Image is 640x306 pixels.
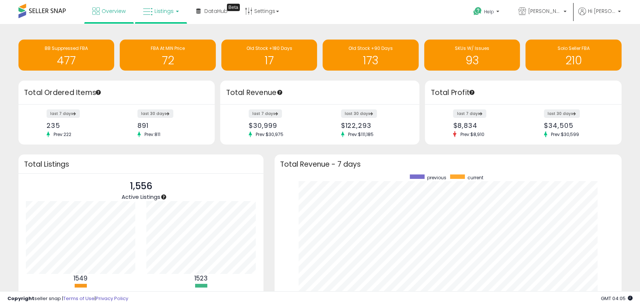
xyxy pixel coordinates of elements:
strong: Copyright [7,295,34,302]
div: Tooltip anchor [469,89,475,96]
a: Old Stock +180 Days 17 [221,40,317,71]
div: Tooltip anchor [95,89,102,96]
div: Tooltip anchor [276,89,283,96]
span: FBA At MIN Price [151,45,185,51]
h1: 173 [326,54,415,67]
span: Prev: $30,599 [547,131,583,137]
h1: 17 [225,54,313,67]
h3: Total Revenue - 7 days [280,161,616,167]
a: Privacy Policy [96,295,128,302]
span: SKUs W/ Issues [455,45,489,51]
div: FBA [58,290,103,297]
a: SKUs W/ Issues 93 [424,40,520,71]
span: [PERSON_NAME]'s Shop [528,7,561,15]
label: last 7 days [47,109,80,118]
span: Prev: 811 [141,131,164,137]
label: last 30 days [341,109,377,118]
div: seller snap | | [7,295,128,302]
div: 235 [47,122,111,129]
h1: 72 [123,54,212,67]
span: DataHub [204,7,228,15]
label: last 30 days [137,109,173,118]
h3: Total Listings [24,161,258,167]
span: Old Stock +90 Days [348,45,393,51]
span: Prev: $111,185 [344,131,377,137]
h1: 477 [22,54,110,67]
span: BB Suppressed FBA [45,45,88,51]
span: 2025-09-9 04:05 GMT [601,295,633,302]
p: 1,556 [122,179,160,193]
div: Tooltip anchor [160,194,167,200]
h3: Total Profit [430,88,616,98]
div: Tooltip anchor [227,4,240,11]
a: Terms of Use [63,295,95,302]
a: BB Suppressed FBA 477 [18,40,114,71]
span: previous [427,174,446,181]
a: Help [467,1,507,24]
div: 891 [137,122,202,129]
span: Old Stock +180 Days [246,45,292,51]
div: $122,293 [341,122,407,129]
label: last 7 days [453,109,486,118]
i: Get Help [473,7,482,16]
b: 1549 [74,274,88,283]
div: Repriced [179,290,223,297]
span: Help [484,8,494,15]
label: last 7 days [249,109,282,118]
b: 1523 [194,274,208,283]
span: Prev: $8,910 [456,131,488,137]
div: $34,505 [544,122,609,129]
span: Prev: $30,975 [252,131,287,137]
a: FBA At MIN Price 72 [120,40,215,71]
a: Old Stock +90 Days 173 [323,40,418,71]
span: current [467,174,483,181]
span: Solo Seller FBA [558,45,590,51]
span: Active Listings [122,193,160,201]
div: $8,834 [453,122,518,129]
h1: 210 [529,54,617,67]
span: Prev: 222 [50,131,75,137]
h3: Total Revenue [226,88,414,98]
a: Solo Seller FBA 210 [525,40,621,71]
label: last 30 days [544,109,580,118]
span: Listings [154,7,174,15]
h1: 93 [428,54,516,67]
a: Hi [PERSON_NAME] [578,7,621,24]
span: Hi [PERSON_NAME] [588,7,616,15]
h3: Total Ordered Items [24,88,209,98]
span: Overview [102,7,126,15]
div: $30,999 [249,122,314,129]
